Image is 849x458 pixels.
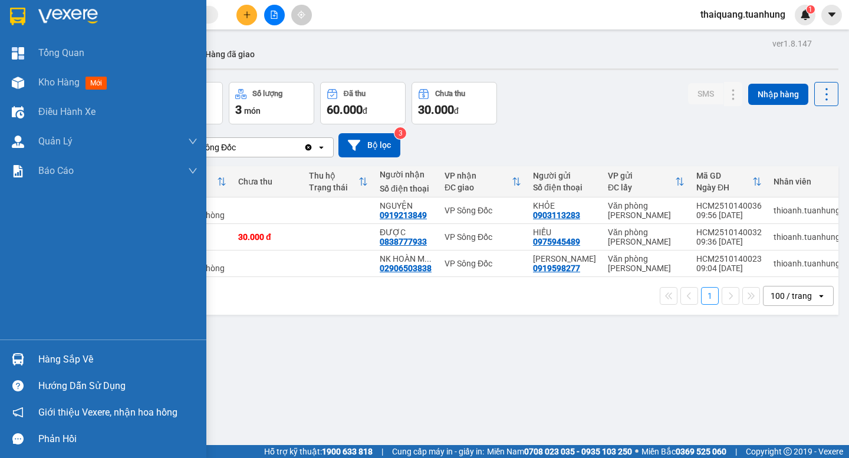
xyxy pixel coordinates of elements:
div: VP nhận [445,171,512,180]
sup: 1 [807,5,815,14]
span: đ [454,106,459,116]
div: 30.000 đ [238,232,297,242]
div: Người gửi [533,171,596,180]
span: ... [424,254,432,263]
div: ĐC lấy [608,183,675,192]
span: copyright [784,447,792,456]
span: đ [363,106,367,116]
span: Tổng Quan [38,45,84,60]
span: ⚪️ [635,449,639,454]
span: 30.000 [418,103,454,117]
div: Văn phòng [PERSON_NAME] [608,201,685,220]
span: Cung cấp máy in - giấy in: [392,445,484,458]
div: Trạng thái [309,183,358,192]
span: question-circle [12,380,24,391]
div: Ngày ĐH [696,183,752,192]
img: warehouse-icon [12,77,24,89]
div: 0838777933 [380,237,427,246]
div: 09:56 [DATE] [696,210,762,220]
img: warehouse-icon [12,106,24,118]
img: warehouse-icon [12,353,24,365]
div: 09:04 [DATE] [696,263,762,273]
button: aim [291,5,312,25]
th: Toggle SortBy [439,166,527,197]
div: VP gửi [608,171,675,180]
div: Văn phòng [PERSON_NAME] [608,254,685,273]
div: Mã GD [696,171,752,180]
button: Chưa thu30.000đ [412,82,497,124]
div: VP Sông Đốc [445,259,521,268]
div: Người nhận [380,170,433,179]
span: Báo cáo [38,163,74,178]
strong: 0369 525 060 [676,447,726,456]
div: KHỎE [533,201,596,210]
span: Quản Lý [38,134,73,149]
th: Toggle SortBy [303,166,374,197]
div: HCM2510140036 [696,201,762,210]
div: Chưa thu [435,90,465,98]
div: LABO CÁT TƯỜNG [533,254,596,263]
div: 09:36 [DATE] [696,237,762,246]
button: file-add [264,5,285,25]
img: warehouse-icon [12,136,24,148]
span: mới [85,77,107,90]
strong: 1900 633 818 [322,447,373,456]
span: notification [12,407,24,418]
div: 0903113283 [533,210,580,220]
span: Miền Bắc [641,445,726,458]
input: Selected VP Sông Đốc. [237,141,238,153]
img: solution-icon [12,165,24,177]
div: NK HOÀN MỸ SĐ [380,254,433,263]
span: down [188,166,198,176]
span: | [381,445,383,458]
span: Điều hành xe [38,104,96,119]
button: caret-down [821,5,842,25]
div: thioanh.tuanhung [774,259,840,268]
div: 0919598277 [533,263,580,273]
th: Toggle SortBy [602,166,690,197]
img: icon-new-feature [800,9,811,20]
span: món [244,106,261,116]
button: Hàng đã giao [196,40,264,68]
img: dashboard-icon [12,47,24,60]
div: 100 / trang [771,290,812,302]
svg: Clear value [304,143,313,152]
div: Số điện thoại [380,184,433,193]
div: 02906503838 [380,263,432,273]
div: Chưa thu [238,177,297,186]
div: ĐƯỢC [380,228,433,237]
div: Thu hộ [309,171,358,180]
div: 0919213849 [380,210,427,220]
img: logo-vxr [10,8,25,25]
span: 1 [808,5,812,14]
span: Giới thiệu Vexere, nhận hoa hồng [38,405,177,420]
div: thioanh.tuanhung [774,232,840,242]
div: 0975945489 [533,237,580,246]
div: NGUYỆN [380,201,433,210]
div: Văn phòng [PERSON_NAME] [608,228,685,246]
span: 60.000 [327,103,363,117]
span: Hỗ trợ kỹ thuật: [264,445,373,458]
button: 1 [701,287,719,305]
div: HCM2510140032 [696,228,762,237]
span: message [12,433,24,444]
div: Nhân viên [774,177,840,186]
span: 3 [235,103,242,117]
span: Miền Nam [487,445,632,458]
div: thioanh.tuanhung [774,206,840,215]
div: HIẾU [533,228,596,237]
span: thaiquang.tuanhung [691,7,795,22]
div: Phản hồi [38,430,198,448]
div: ver 1.8.147 [772,37,812,50]
button: Nhập hàng [748,84,808,105]
button: Bộ lọc [338,133,400,157]
span: down [188,137,198,146]
div: Số điện thoại [533,183,596,192]
div: Đã thu [344,90,366,98]
div: VP Sông Đốc [445,206,521,215]
span: | [735,445,737,458]
div: ĐC giao [445,183,512,192]
div: VP Sông Đốc [445,232,521,242]
button: SMS [688,83,723,104]
button: plus [236,5,257,25]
